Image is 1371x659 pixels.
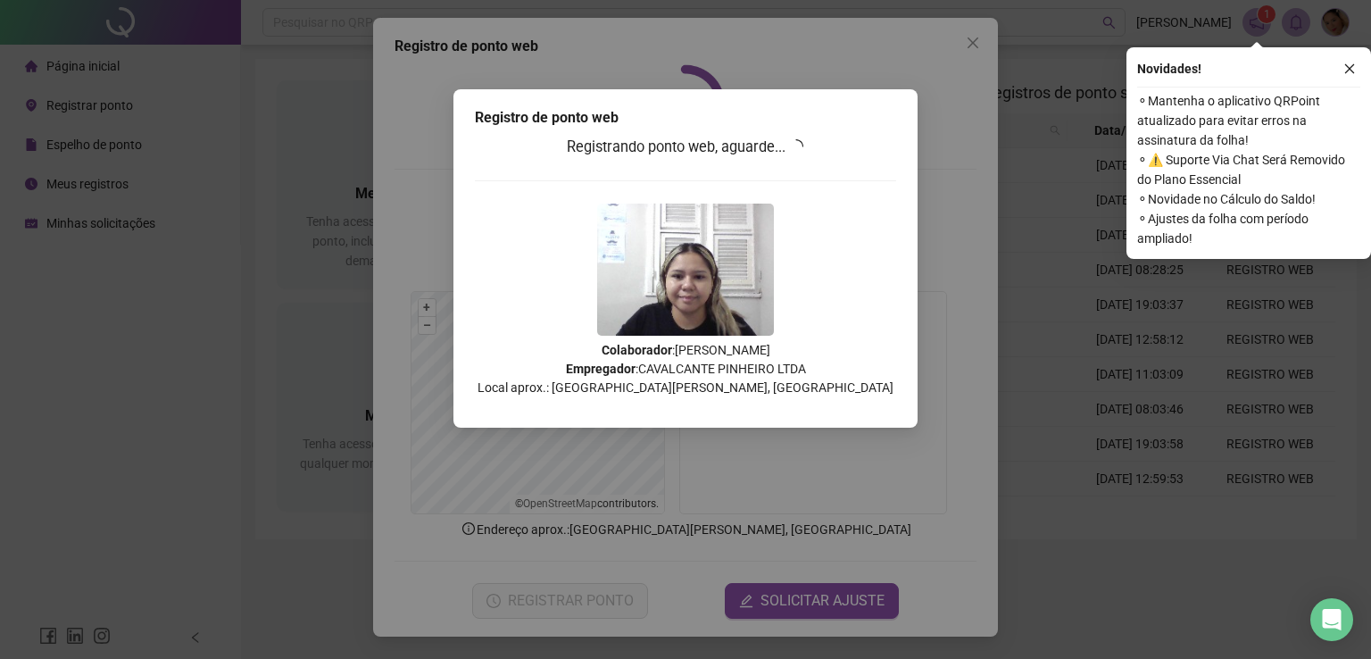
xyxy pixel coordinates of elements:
[1137,91,1360,150] span: ⚬ Mantenha o aplicativo QRPoint atualizado para evitar erros na assinatura da folha!
[475,107,896,129] div: Registro de ponto web
[1310,598,1353,641] div: Open Intercom Messenger
[475,136,896,159] h3: Registrando ponto web, aguarde...
[475,341,896,397] p: : [PERSON_NAME] : CAVALCANTE PINHEIRO LTDA Local aprox.: [GEOGRAPHIC_DATA][PERSON_NAME], [GEOGRAP...
[1137,59,1201,79] span: Novidades !
[1137,209,1360,248] span: ⚬ Ajustes da folha com período ampliado!
[566,362,636,376] strong: Empregador
[597,204,774,336] img: 2Q==
[1137,150,1360,189] span: ⚬ ⚠️ Suporte Via Chat Será Removido do Plano Essencial
[787,137,807,156] span: loading
[602,343,672,357] strong: Colaborador
[1343,63,1356,75] span: close
[1137,189,1360,209] span: ⚬ Novidade no Cálculo do Saldo!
